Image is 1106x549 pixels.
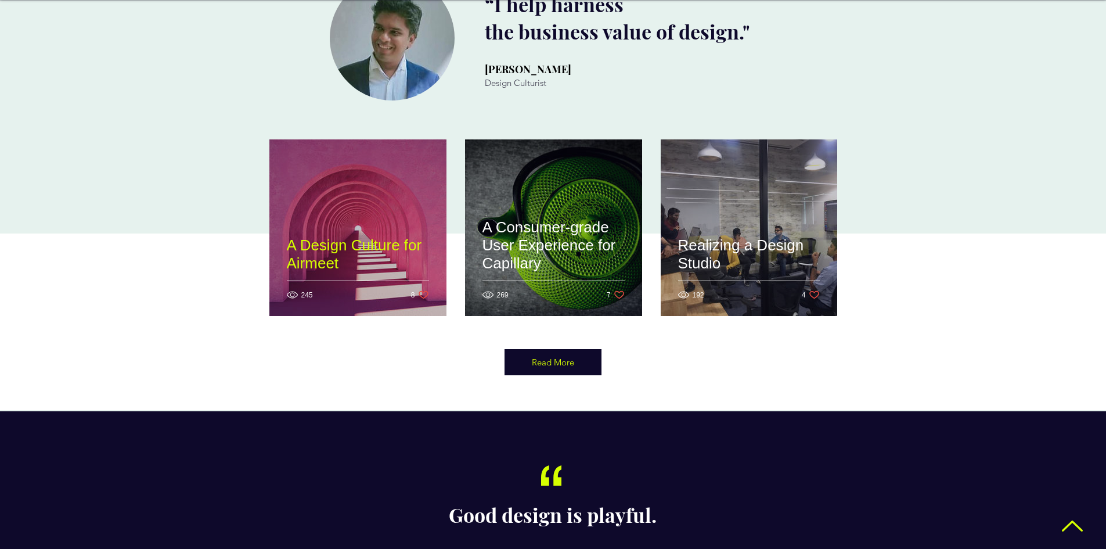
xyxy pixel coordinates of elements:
a: A Design Culture for Airmeet [287,236,429,300]
span: Design Culturist [485,77,546,88]
svg: 192 views [678,289,689,300]
a: Read More [505,349,601,375]
span: Good design is playful. [449,501,657,528]
button: Like post [411,289,429,300]
h2: Realizing a Design Studio [678,236,820,272]
span: 7 [607,292,614,299]
h2: A Consumer-grade User Experience for Capillary [482,218,625,272]
h2: A Design Culture for Airmeet [287,236,429,272]
div: Post list. Select a post to read. [269,139,837,316]
span: 192 [693,291,704,299]
span: 4 [802,292,809,299]
span: 269 [497,291,509,299]
svg: 245 views [287,289,298,300]
span: 8 [411,292,418,299]
button: Like post [802,289,820,300]
svg: 269 views [482,289,493,300]
a: Realizing a Design Studio [678,236,820,300]
span: [PERSON_NAME] [485,62,571,76]
a: A Consumer-grade User Experience for Capillary [482,218,625,300]
span: Read More [532,356,574,368]
button: Like post [607,289,625,300]
span: 245 [301,291,313,299]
